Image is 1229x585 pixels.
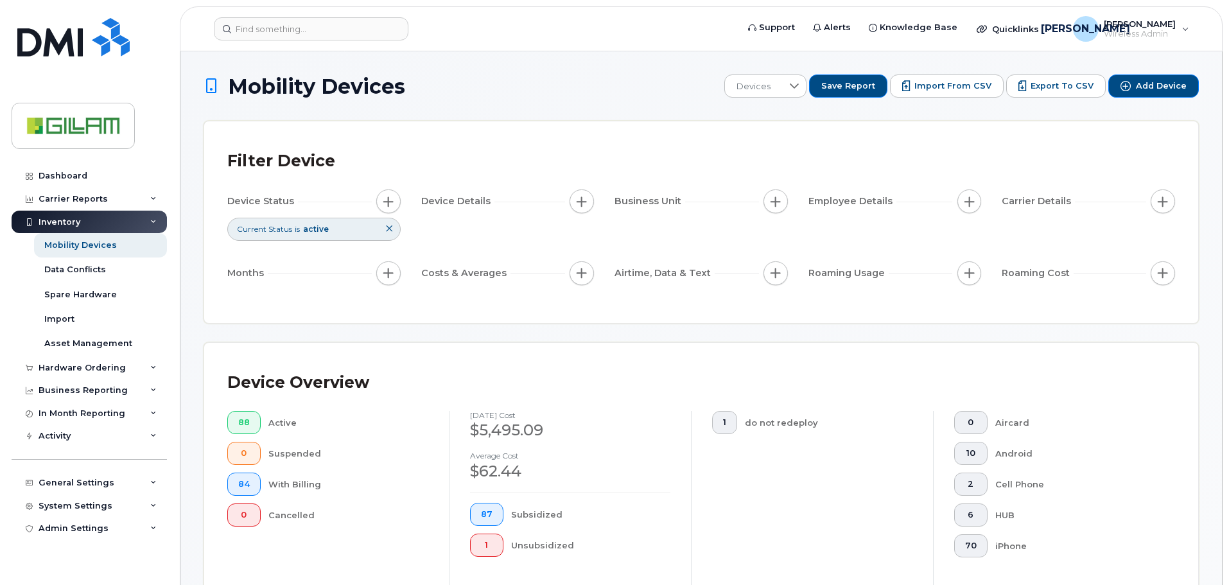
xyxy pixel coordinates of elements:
div: Subsidized [511,503,671,526]
div: Filter Device [227,144,335,178]
span: 2 [965,479,977,489]
div: Device Overview [227,366,369,399]
span: 70 [965,541,977,551]
span: Business Unit [614,195,685,208]
span: Import from CSV [914,80,991,92]
div: do not redeploy [745,411,913,434]
span: Device Details [421,195,494,208]
button: Save Report [809,74,887,98]
button: 70 [954,534,988,557]
span: is [295,223,300,234]
span: 10 [965,448,977,458]
span: Months [227,266,268,280]
span: 1 [481,540,492,550]
span: active [303,224,329,234]
span: Current Status [237,223,292,234]
button: 1 [470,534,503,557]
span: 0 [238,510,250,520]
span: 84 [238,479,250,489]
span: Employee Details [808,195,896,208]
div: Aircard [995,411,1155,434]
div: Cancelled [268,503,429,527]
div: Unsubsidized [511,534,671,557]
span: 87 [481,509,492,520]
div: $62.44 [470,460,670,482]
span: Save Report [821,80,875,92]
span: Device Status [227,195,298,208]
button: 2 [954,473,988,496]
button: 6 [954,503,988,527]
button: Export to CSV [1006,74,1106,98]
div: Active [268,411,429,434]
span: Costs & Averages [421,266,510,280]
h4: Average cost [470,451,670,460]
div: $5,495.09 [470,419,670,441]
span: 6 [965,510,977,520]
button: 87 [470,503,503,526]
div: Android [995,442,1155,465]
button: Add Device [1108,74,1199,98]
span: 1 [723,417,726,428]
div: Cell Phone [995,473,1155,496]
span: Mobility Devices [228,75,405,98]
span: Add Device [1136,80,1187,92]
button: 84 [227,473,261,496]
div: Suspended [268,442,429,465]
span: Roaming Cost [1002,266,1074,280]
button: 88 [227,411,261,434]
span: Roaming Usage [808,266,889,280]
button: 1 [712,411,737,434]
button: 10 [954,442,988,465]
h4: [DATE] cost [470,411,670,419]
span: Devices [725,75,782,98]
span: Export to CSV [1031,80,1094,92]
button: 0 [954,411,988,434]
div: With Billing [268,473,429,496]
button: 0 [227,503,261,527]
span: 88 [238,417,250,428]
div: iPhone [995,534,1155,557]
span: 0 [238,448,250,458]
span: Airtime, Data & Text [614,266,715,280]
button: 0 [227,442,261,465]
div: HUB [995,503,1155,527]
span: 0 [965,417,977,428]
span: Carrier Details [1002,195,1075,208]
button: Import from CSV [890,74,1004,98]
